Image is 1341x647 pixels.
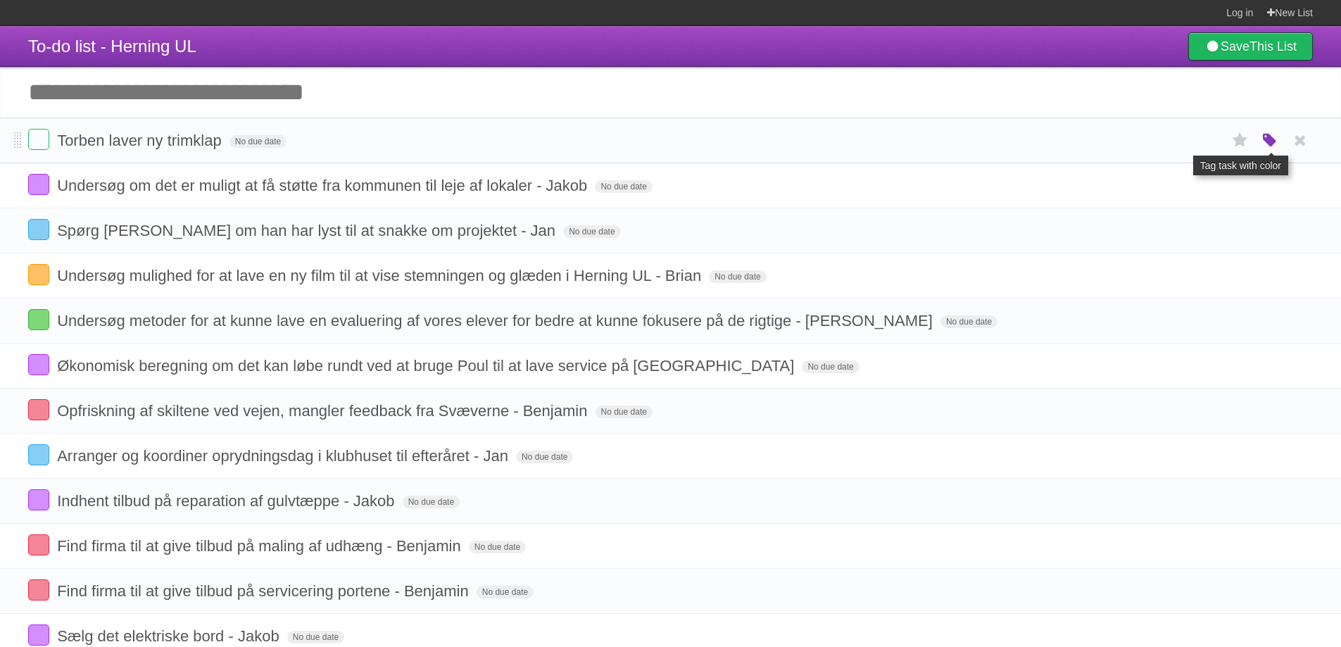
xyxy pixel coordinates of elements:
label: Done [28,489,49,510]
span: Torben laver ny trimklap [57,132,225,149]
label: Done [28,444,49,465]
span: No due date [403,496,460,508]
label: Done [28,129,49,150]
label: Done [28,579,49,601]
a: SaveThis List [1188,32,1313,61]
label: Done [28,309,49,330]
span: No due date [709,270,766,283]
label: Done [28,264,49,285]
span: Opfriskning af skiltene ved vejen, mangler feedback fra Svæverne - Benjamin [57,402,591,420]
label: Done [28,219,49,240]
span: No due date [287,631,344,643]
label: Done [28,174,49,195]
span: No due date [563,225,620,238]
span: Økonomisk beregning om det kan løbe rundt ved at bruge Poul til at lave service på [GEOGRAPHIC_DATA] [57,357,798,375]
span: Undersøg om det er muligt at få støtte fra kommunen til leje af lokaler - Jakob [57,177,591,194]
span: Sælg det elektriske bord - Jakob [57,627,283,645]
span: Find firma til at give tilbud på maling af udhæng - Benjamin [57,537,465,555]
span: Find firma til at give tilbud på servicering portene - Benjamin [57,582,472,600]
label: Done [28,399,49,420]
span: No due date [940,315,997,328]
span: Arranger og koordiner oprydningsdag i klubhuset til efteråret - Jan [57,447,512,465]
span: Spørg [PERSON_NAME] om han har lyst til at snakke om projektet - Jan [57,222,559,239]
span: No due date [229,135,287,148]
label: Done [28,624,49,646]
span: No due date [516,451,573,463]
span: Undersøg metoder for at kunne lave en evaluering af vores elever for bedre at kunne fokusere på d... [57,312,936,329]
b: This List [1249,39,1297,54]
span: No due date [802,360,859,373]
label: Done [28,534,49,555]
span: To-do list - Herning UL [28,37,196,56]
label: Done [28,354,49,375]
span: Indhent tilbud på reparation af gulvtæppe - Jakob [57,492,398,510]
span: Undersøg mulighed for at lave en ny film til at vise stemningen og glæden i Herning UL - Brian [57,267,705,284]
span: No due date [469,541,526,553]
label: Star task [1227,129,1254,152]
span: No due date [596,406,653,418]
span: No due date [477,586,534,598]
span: No due date [595,180,652,193]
